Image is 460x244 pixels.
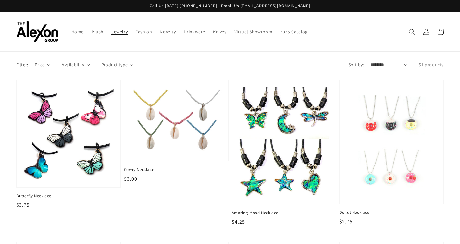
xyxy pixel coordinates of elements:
[131,25,156,39] a: Fashion
[107,25,131,39] a: Jewelry
[101,61,128,68] span: Product type
[16,80,121,209] a: Butterfly Necklace Butterfly Necklace $3.75
[23,87,114,181] img: Butterfly Necklace
[180,25,209,39] a: Drinkware
[62,61,90,68] summary: Availability
[232,210,336,216] span: Amazing Mood Necklace
[234,29,273,35] span: Virtual Showroom
[239,87,329,198] img: Amazing Mood Necklace
[230,25,277,39] a: Virtual Showroom
[124,80,229,183] a: Cowry Necklace Cowry Necklace $3.00
[339,218,353,225] span: $2.75
[276,25,311,39] a: 2025 Catalog
[16,61,28,68] p: Filter:
[156,25,180,39] a: Novelty
[419,61,444,68] p: 51 products
[405,25,419,39] summary: Search
[280,29,307,35] span: 2025 Catalog
[232,218,245,225] span: $4.25
[135,29,152,35] span: Fashion
[124,176,137,182] span: $3.00
[213,29,227,35] span: Knives
[35,61,45,68] span: Price
[346,87,437,197] img: Donut Necklace
[35,61,51,68] summary: Price
[160,29,176,35] span: Novelty
[131,87,222,154] img: Cowry Necklace
[62,61,84,68] span: Availability
[101,61,133,68] summary: Product type
[88,25,107,39] a: Plush
[71,29,84,35] span: Home
[16,21,58,42] img: The Alexon Group
[16,193,121,199] span: Butterfly Necklace
[92,29,104,35] span: Plush
[339,80,444,226] a: Donut Necklace Donut Necklace $2.75
[209,25,230,39] a: Knives
[124,167,229,173] span: Cowry Necklace
[16,201,30,208] span: $3.75
[339,210,444,215] span: Donut Necklace
[184,29,205,35] span: Drinkware
[232,80,336,226] a: Amazing Mood Necklace Amazing Mood Necklace $4.25
[68,25,88,39] a: Home
[348,61,364,68] label: Sort by:
[111,29,128,35] span: Jewelry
